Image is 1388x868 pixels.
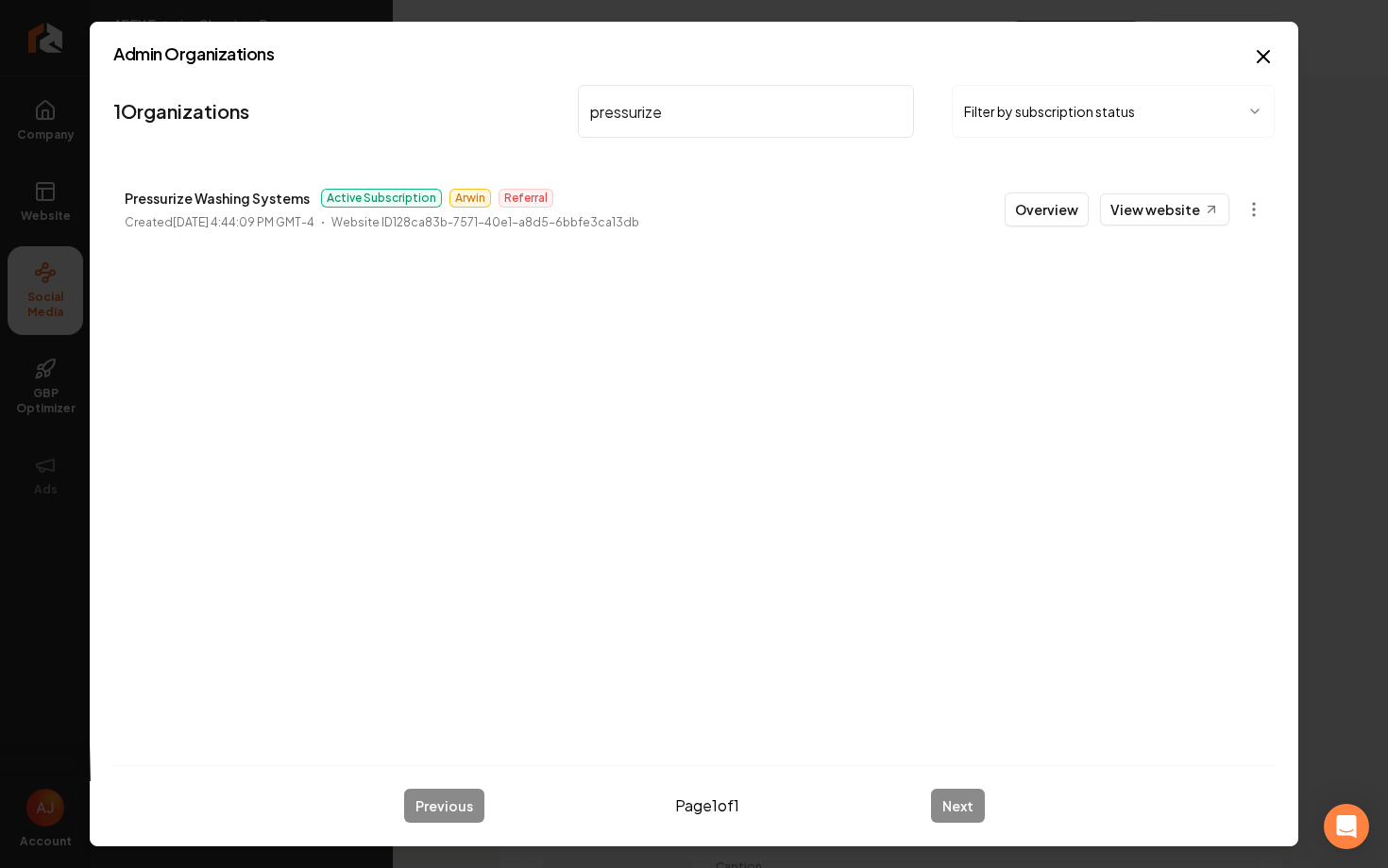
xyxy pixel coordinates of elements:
[113,45,1275,62] h2: Admin Organizations
[449,189,491,208] span: Arwin
[173,215,314,229] time: [DATE] 4:44:09 PM GMT-4
[125,213,314,232] p: Created
[578,85,914,138] input: Search by name or ID
[331,213,639,232] p: Website ID 128ca83b-7571-40e1-a8d5-6bbfe3ca13db
[321,189,442,208] span: Active Subscription
[125,187,310,209] p: Pressurize Washing Systems
[1100,193,1229,225] a: View website
[675,794,739,817] span: Page 1 of 1
[1005,192,1089,226] button: Overview
[499,189,553,208] span: Referral
[113,98,249,125] a: 1Organizations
